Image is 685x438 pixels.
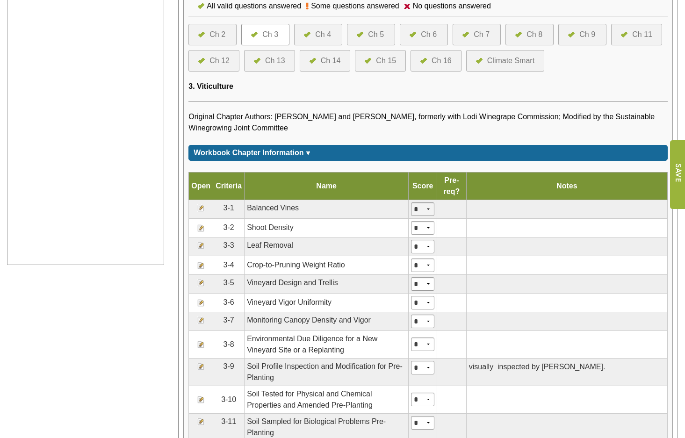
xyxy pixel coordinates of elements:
div: Ch 7 [474,29,490,40]
td: Leaf Removal [245,237,409,256]
img: icon-all-questions-answered.png [515,32,522,37]
img: icon-all-questions-answered.png [621,32,627,37]
td: 3-9 [213,358,245,386]
th: Criteria [213,172,245,200]
td: Vineyard Design and Trellis [245,274,409,293]
img: icon-all-questions-answered.png [365,58,371,64]
span: 3. Viticulture [188,82,233,90]
td: 3-10 [213,386,245,413]
img: icon-all-questions-answered.png [410,32,416,37]
div: Ch 3 [262,29,278,40]
td: 3-8 [213,330,245,358]
img: icon-all-questions-answered.png [198,3,204,9]
div: Ch 15 [376,55,396,66]
td: 3-2 [213,218,245,237]
div: Ch 5 [368,29,384,40]
img: icon-all-questions-answered.png [357,32,363,37]
a: Ch 11 [621,29,652,40]
span: Original Chapter Authors: [PERSON_NAME] and [PERSON_NAME], formerly with Lodi Winegrape Commissio... [188,113,655,132]
th: Name [245,172,409,200]
a: Ch 12 [198,55,230,66]
img: icon-all-questions-answered.png [310,58,316,64]
div: Ch 12 [209,55,230,66]
div: Ch 8 [526,29,542,40]
td: Soil Profile Inspection and Modification for Pre-Planting [245,358,409,386]
a: Ch 14 [310,55,341,66]
img: icon-no-questions-answered.png [404,4,411,9]
td: 3-4 [213,256,245,274]
div: All valid questions answered [204,0,306,12]
div: No questions answered [411,0,496,12]
div: Ch 11 [632,29,652,40]
div: Ch 16 [432,55,452,66]
td: Crop-to-Pruning Weight Ratio [245,256,409,274]
span: Workbook Chapter Information [194,149,303,157]
td: Vineyard Vigor Uniformity [245,293,409,312]
div: Click for more or less content [188,145,668,161]
div: Ch 9 [579,29,595,40]
div: Ch 6 [421,29,437,40]
img: icon-all-questions-answered.png [420,58,427,64]
th: Open [189,172,213,200]
td: 3-3 [213,237,245,256]
td: 3-6 [213,293,245,312]
img: icon-all-questions-answered.png [476,58,483,64]
input: Submit [670,140,685,209]
a: Ch 16 [420,55,452,66]
div: Ch 4 [315,29,331,40]
th: Score [409,172,437,200]
img: sort_arrow_down.gif [306,151,310,155]
div: Ch 13 [265,55,285,66]
td: 3-7 [213,312,245,330]
a: Ch 4 [304,29,332,40]
td: Shoot Density [245,218,409,237]
a: Ch 5 [357,29,385,40]
a: Climate Smart [476,55,534,66]
img: icon-all-questions-answered.png [198,58,205,64]
td: Environmental Due Diligence for a New Vineyard Site or a Replanting [245,330,409,358]
img: icon-all-questions-answered.png [304,32,310,37]
a: Ch 15 [365,55,396,66]
th: Pre-req? [437,172,467,200]
a: Ch 9 [568,29,597,40]
div: Climate Smart [487,55,534,66]
img: icon-all-questions-answered.png [251,32,258,37]
a: Ch 6 [410,29,438,40]
img: icon-all-questions-answered.png [198,32,205,37]
img: icon-all-questions-answered.png [462,32,469,37]
a: Ch 8 [515,29,544,40]
div: Ch 14 [321,55,341,66]
td: 3-1 [213,200,245,218]
td: Soil Tested for Physical and Chemical Properties and Amended Pre-Planting [245,386,409,413]
th: Notes [466,172,667,200]
img: icon-all-questions-answered.png [254,58,260,64]
td: Monitoring Canopy Density and Vigor [245,312,409,330]
img: icon-all-questions-answered.png [568,32,575,37]
td: 3-5 [213,274,245,293]
a: Ch 13 [254,55,285,66]
a: Ch 7 [462,29,491,40]
p: visually inspected by [PERSON_NAME]. [469,361,665,373]
img: icon-some-questions-answered.png [306,2,309,10]
div: Some questions answered [309,0,404,12]
td: Balanced Vines [245,200,409,218]
a: Ch 2 [198,29,227,40]
div: Ch 2 [209,29,225,40]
